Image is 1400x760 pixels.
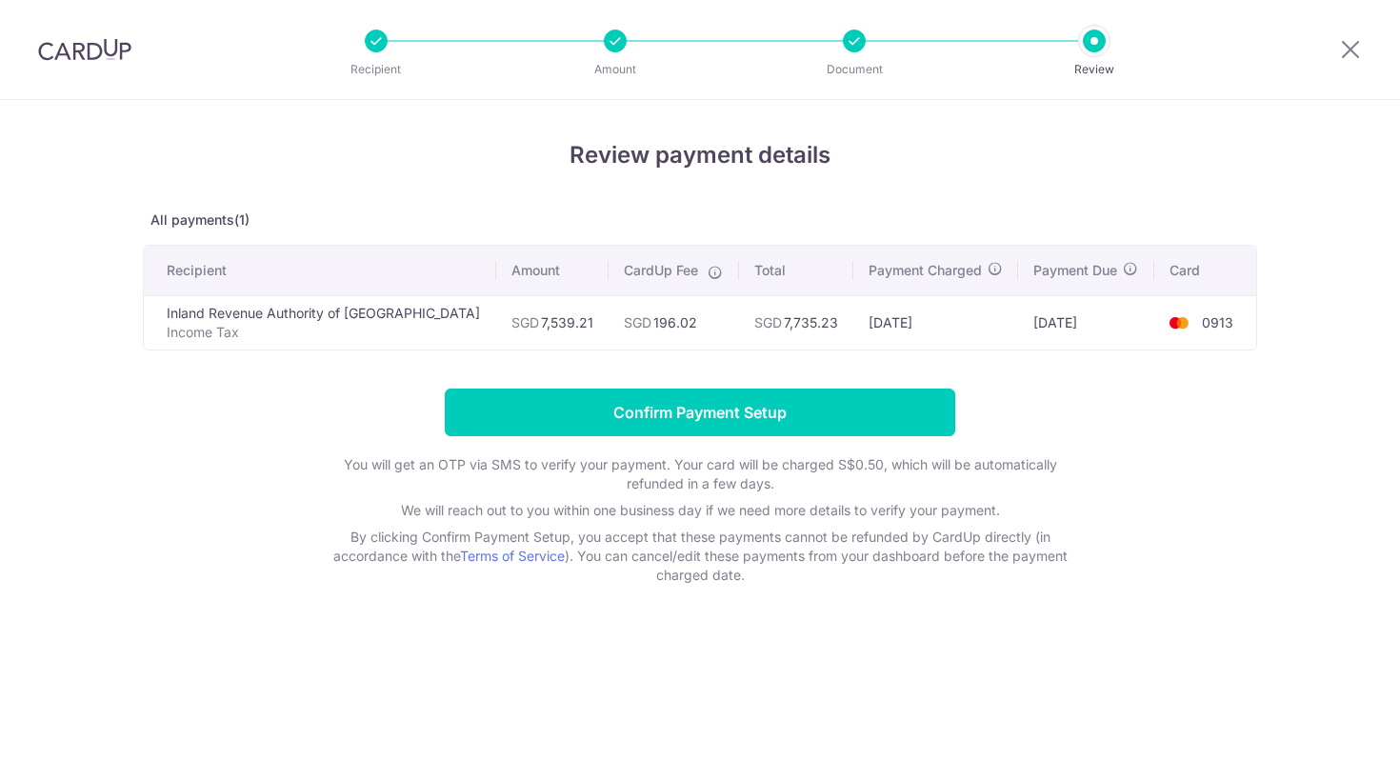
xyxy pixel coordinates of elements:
span: Payment Charged [869,261,982,280]
input: Confirm Payment Setup [445,389,955,436]
p: All payments(1) [143,210,1257,230]
td: 7,735.23 [739,295,853,350]
td: [DATE] [1018,295,1153,350]
td: 196.02 [609,295,738,350]
th: Amount [496,246,609,295]
td: 7,539.21 [496,295,609,350]
span: 0913 [1202,314,1233,330]
img: CardUp [38,38,131,61]
span: SGD [624,314,651,330]
p: Recipient [306,60,447,79]
p: Amount [545,60,686,79]
span: SGD [511,314,539,330]
p: We will reach out to you within one business day if we need more details to verify your payment. [319,501,1081,520]
p: By clicking Confirm Payment Setup, you accept that these payments cannot be refunded by CardUp di... [319,528,1081,585]
a: Terms of Service [460,548,565,564]
td: Inland Revenue Authority of [GEOGRAPHIC_DATA] [144,295,496,350]
p: Income Tax [167,323,481,342]
iframe: Opens a widget where you can find more information [1277,703,1381,750]
h4: Review payment details [143,138,1257,172]
th: Card [1154,246,1256,295]
p: You will get an OTP via SMS to verify your payment. Your card will be charged S$0.50, which will ... [319,455,1081,493]
span: CardUp Fee [624,261,698,280]
img: <span class="translation_missing" title="translation missing: en.account_steps.new_confirm_form.b... [1160,311,1198,334]
p: Review [1024,60,1165,79]
th: Total [739,246,853,295]
p: Document [784,60,925,79]
td: [DATE] [853,295,1018,350]
span: SGD [754,314,782,330]
th: Recipient [144,246,496,295]
span: Payment Due [1033,261,1117,280]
